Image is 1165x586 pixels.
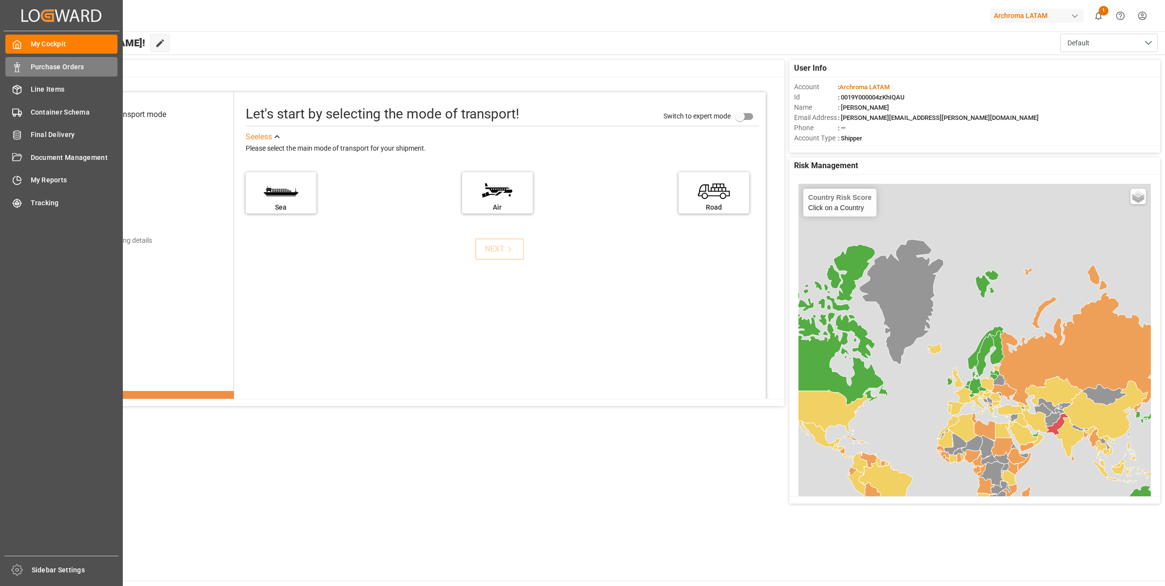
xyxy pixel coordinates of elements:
span: Archroma LATAM [839,83,890,91]
span: Email Address [794,113,838,123]
span: Phone [794,123,838,133]
button: NEXT [475,238,524,260]
div: NEXT [485,243,515,255]
a: Container Schema [5,102,117,121]
a: Line Items [5,80,117,99]
div: See less [246,131,272,143]
a: My Reports [5,171,117,190]
span: Line Items [31,84,118,95]
span: Sidebar Settings [32,565,119,575]
div: Select transport mode [91,109,166,120]
h4: Country Risk Score [808,194,872,201]
div: Click on a Country [808,194,872,212]
span: : [PERSON_NAME][EMAIL_ADDRESS][PERSON_NAME][DOMAIN_NAME] [838,114,1039,121]
span: : — [838,124,846,132]
span: Container Schema [31,107,118,117]
span: : Shipper [838,135,862,142]
a: My Cockpit [5,35,117,54]
div: Please select the main mode of transport for your shipment. [246,143,759,155]
span: Final Delivery [31,130,118,140]
span: Risk Management [794,160,858,172]
a: Layers [1130,189,1146,204]
span: My Cockpit [31,39,118,49]
div: Air [467,202,528,213]
span: Id [794,92,838,102]
a: Tracking [5,193,117,212]
span: Default [1068,38,1089,48]
a: Final Delivery [5,125,117,144]
button: open menu [1060,34,1158,52]
span: Purchase Orders [31,62,118,72]
span: Account Type [794,133,838,143]
div: Road [683,202,744,213]
span: : 0019Y000004zKhIQAU [838,94,905,101]
span: User Info [794,62,827,74]
span: Document Management [31,153,118,163]
span: Account [794,82,838,92]
span: Name [794,102,838,113]
div: Let's start by selecting the mode of transport! [246,104,519,124]
a: Document Management [5,148,117,167]
span: : [PERSON_NAME] [838,104,889,111]
span: Switch to expert mode [663,112,731,120]
a: Purchase Orders [5,57,117,76]
span: : [838,83,890,91]
div: Sea [251,202,311,213]
span: Tracking [31,198,118,208]
span: My Reports [31,175,118,185]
